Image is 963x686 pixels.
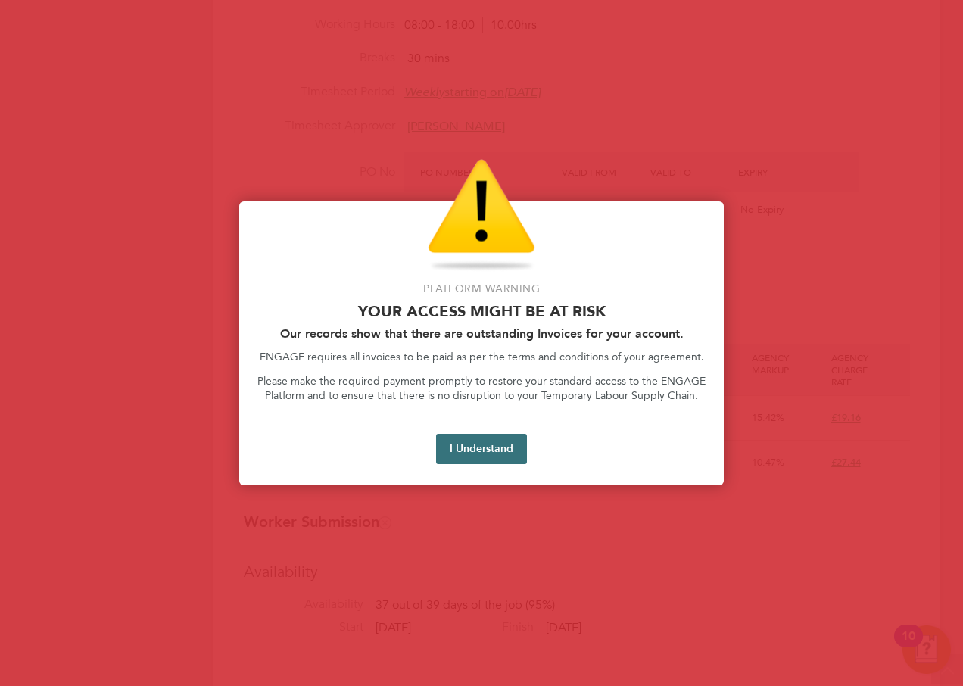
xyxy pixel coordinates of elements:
p: Please make the required payment promptly to restore your standard access to the ENGAGE Platform ... [257,374,706,404]
button: I Understand [436,434,527,464]
h2: Our records show that there are outstanding Invoices for your account. [257,326,706,341]
p: Platform Warning [257,282,706,297]
p: Your access might be at risk [257,302,706,320]
div: Access At Risk [239,201,724,485]
img: Warning Icon [428,159,535,273]
p: ENGAGE requires all invoices to be paid as per the terms and conditions of your agreement. [257,350,706,365]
